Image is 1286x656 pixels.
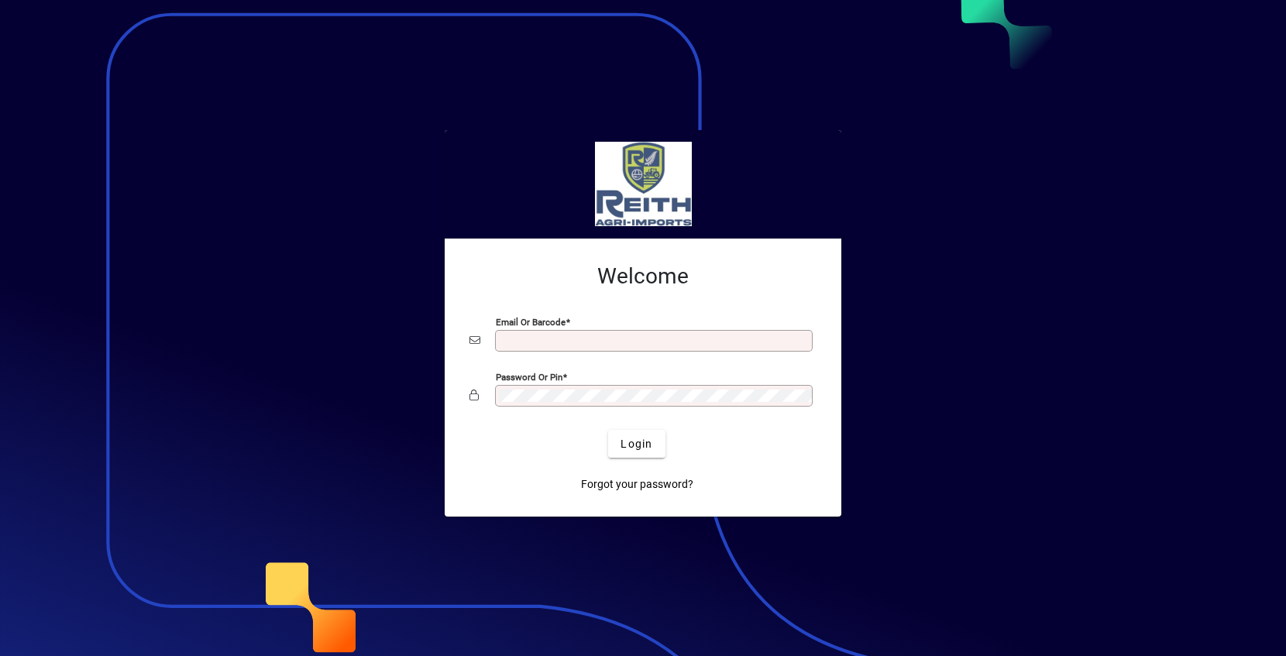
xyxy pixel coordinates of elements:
mat-label: Password or Pin [496,372,562,383]
span: Login [621,436,652,452]
span: Forgot your password? [581,476,693,493]
mat-label: Email or Barcode [496,317,566,328]
button: Login [608,430,665,458]
a: Forgot your password? [575,470,700,498]
h2: Welcome [469,263,817,290]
